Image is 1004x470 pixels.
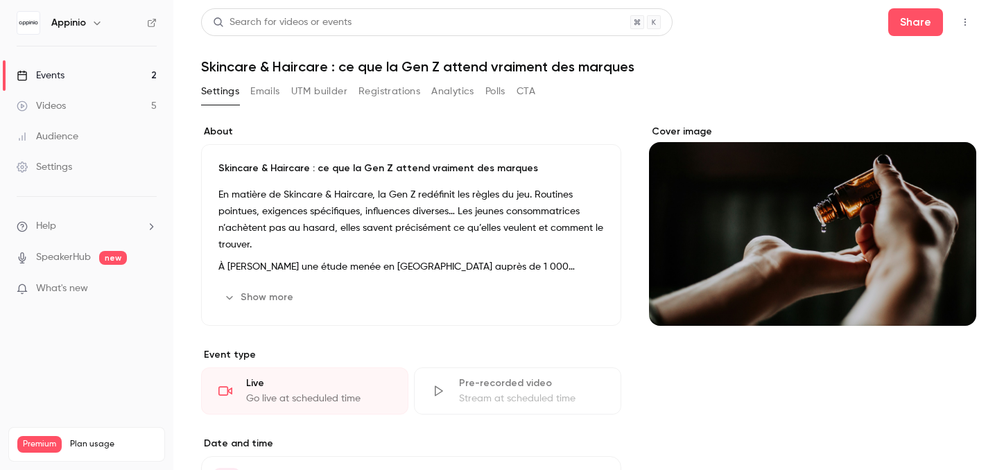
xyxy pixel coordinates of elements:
button: Show more [218,286,302,308]
button: Share [888,8,943,36]
label: Cover image [649,125,976,139]
label: Date and time [201,437,621,451]
li: help-dropdown-opener [17,219,157,234]
span: Plan usage [70,439,156,450]
div: Events [17,69,64,82]
button: Analytics [431,80,474,103]
a: SpeakerHub [36,250,91,265]
button: Settings [201,80,239,103]
iframe: Noticeable Trigger [140,283,157,295]
div: Search for videos or events [213,15,352,30]
button: Emails [250,80,279,103]
div: LiveGo live at scheduled time [201,367,408,415]
span: new [99,251,127,265]
div: Go live at scheduled time [246,392,391,406]
div: Settings [17,160,72,174]
button: CTA [517,80,535,103]
p: À [PERSON_NAME] une étude menée en [GEOGRAPHIC_DATA] auprès de 1 000 acheteuses âgées de 15 à 25 ... [218,259,604,275]
h1: Skincare & Haircare : ce que la Gen Z attend vraiment des marques [201,58,976,75]
button: Polls [485,80,505,103]
div: Stream at scheduled time [459,392,604,406]
button: Registrations [358,80,420,103]
label: About [201,125,621,139]
div: Videos [17,99,66,113]
span: Help [36,219,56,234]
div: Live [246,376,391,390]
p: Event type [201,348,621,362]
span: Premium [17,436,62,453]
div: Pre-recorded video [459,376,604,390]
div: Audience [17,130,78,143]
p: Skincare & Haircare : ce que la Gen Z attend vraiment des marques [218,162,604,175]
img: Appinio [17,12,40,34]
section: Cover image [649,125,976,326]
div: Pre-recorded videoStream at scheduled time [414,367,621,415]
span: What's new [36,281,88,296]
button: UTM builder [291,80,347,103]
p: En matière de Skincare & Haircare, la Gen Z redéfinit les règles du jeu. Routines pointues, exige... [218,186,604,253]
h6: Appinio [51,16,86,30]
